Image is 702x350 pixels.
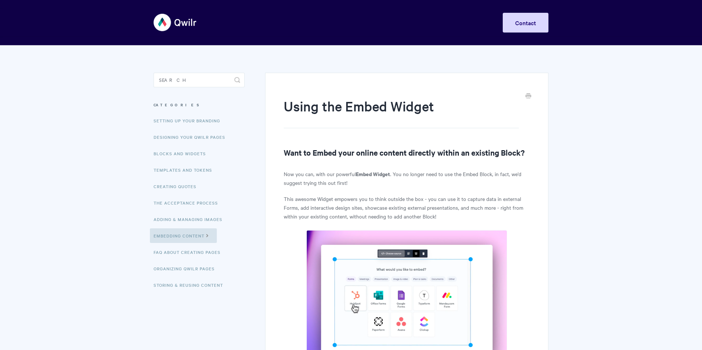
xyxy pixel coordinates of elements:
[284,170,530,187] p: Now you can, with our powerful . You no longer need to use the Embed Block, in fact, we'd suggest...
[356,170,390,178] strong: Embed Widget
[154,146,211,161] a: Blocks and Widgets
[525,92,531,100] a: Print this Article
[154,245,226,259] a: FAQ About Creating Pages
[154,195,223,210] a: The Acceptance Process
[154,73,245,87] input: Search
[284,147,530,158] h2: Want to Embed your online content directly within an existing Block?
[154,163,218,177] a: Templates and Tokens
[503,13,548,33] a: Contact
[154,212,228,227] a: Adding & Managing Images
[284,194,530,221] p: This awesome Widget empowers you to think outside the box - you can use it to capture data in ext...
[154,179,202,194] a: Creating Quotes
[154,261,220,276] a: Organizing Qwilr Pages
[154,278,229,292] a: Storing & Reusing Content
[284,97,519,128] h1: Using the Embed Widget
[154,98,245,111] h3: Categories
[150,228,217,243] a: Embedding Content
[154,9,197,36] img: Qwilr Help Center
[154,113,226,128] a: Setting up your Branding
[154,130,231,144] a: Designing Your Qwilr Pages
